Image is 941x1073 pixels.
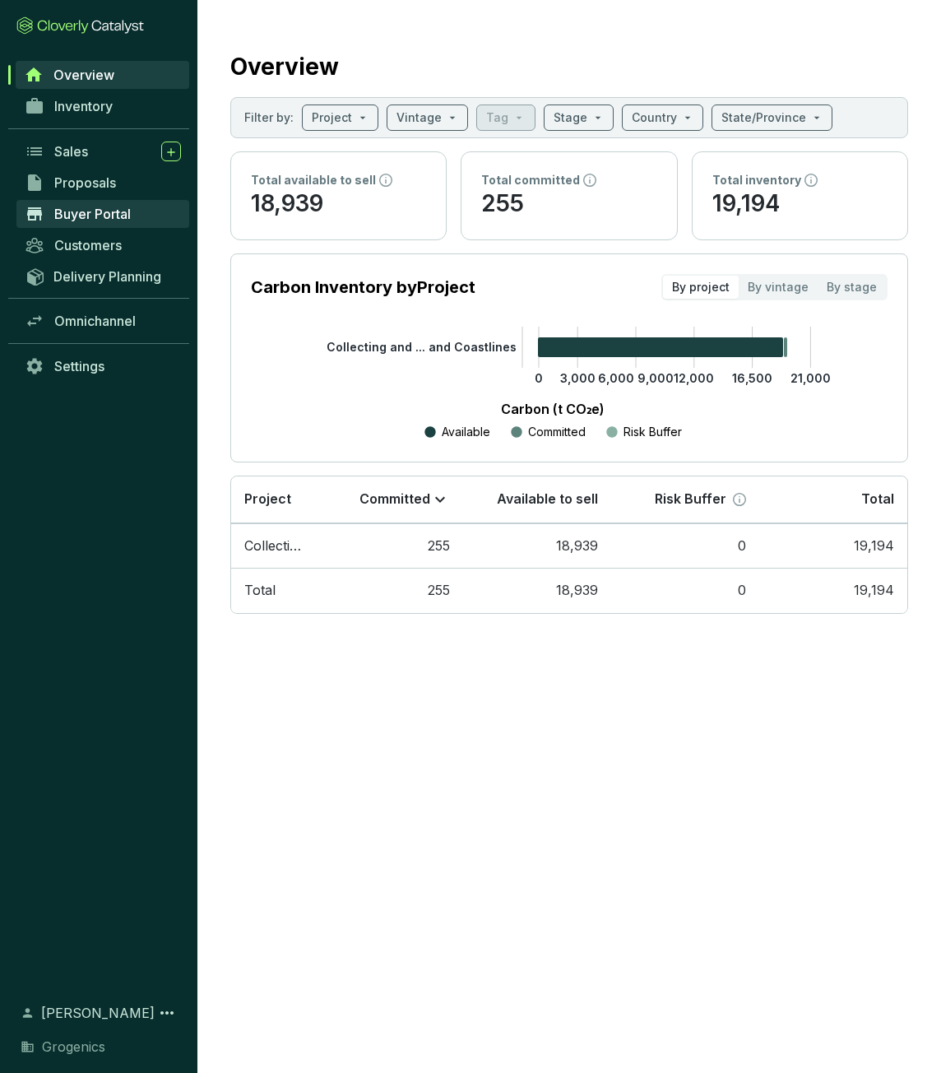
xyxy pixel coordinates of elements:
[663,276,739,299] div: By project
[598,371,634,385] tspan: 6,000
[54,174,116,191] span: Proposals
[611,568,759,613] td: 0
[251,172,376,188] p: Total available to sell
[315,523,463,569] td: 255
[251,188,426,220] p: 18,939
[611,523,759,569] td: 0
[790,371,831,385] tspan: 21,000
[661,274,888,300] div: segmented control
[230,49,339,84] h2: Overview
[53,268,161,285] span: Delivery Planning
[674,371,714,385] tspan: 12,000
[655,490,726,509] p: Risk Buffer
[16,262,189,290] a: Delivery Planning
[16,92,189,120] a: Inventory
[244,109,294,126] p: Filter by:
[54,206,131,222] span: Buyer Portal
[16,231,189,259] a: Customers
[759,523,907,569] td: 19,194
[16,61,189,89] a: Overview
[818,276,886,299] div: By stage
[712,172,801,188] p: Total inventory
[528,424,586,440] p: Committed
[54,358,104,374] span: Settings
[54,143,88,160] span: Sales
[54,313,136,329] span: Omnichannel
[359,490,430,509] p: Committed
[315,568,463,613] td: 255
[16,200,189,228] a: Buyer Portal
[276,399,830,419] p: Carbon (t CO₂e)
[54,237,122,253] span: Customers
[739,276,818,299] div: By vintage
[53,67,114,83] span: Overview
[231,523,315,569] td: Collecting And Upcycling Sargassum To Protect Oceans And Coastlines
[463,523,611,569] td: 18,939
[463,568,611,613] td: 18,939
[560,371,596,385] tspan: 3,000
[732,371,772,385] tspan: 16,500
[759,568,907,613] td: 19,194
[712,188,888,220] p: 19,194
[535,371,543,385] tspan: 0
[481,188,656,220] p: 255
[16,137,189,165] a: Sales
[623,424,682,440] p: Risk Buffer
[41,1003,155,1023] span: [PERSON_NAME]
[463,476,611,523] th: Available to sell
[231,476,315,523] th: Project
[327,340,517,354] tspan: Collecting and ... and Coastlines
[637,371,674,385] tspan: 9,000
[442,424,490,440] p: Available
[231,568,315,613] td: Total
[486,109,508,126] p: Tag
[42,1037,105,1057] span: Grogenics
[16,307,189,335] a: Omnichannel
[16,352,189,380] a: Settings
[481,172,580,188] p: Total committed
[54,98,113,114] span: Inventory
[251,276,475,299] p: Carbon Inventory by Project
[759,476,907,523] th: Total
[16,169,189,197] a: Proposals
